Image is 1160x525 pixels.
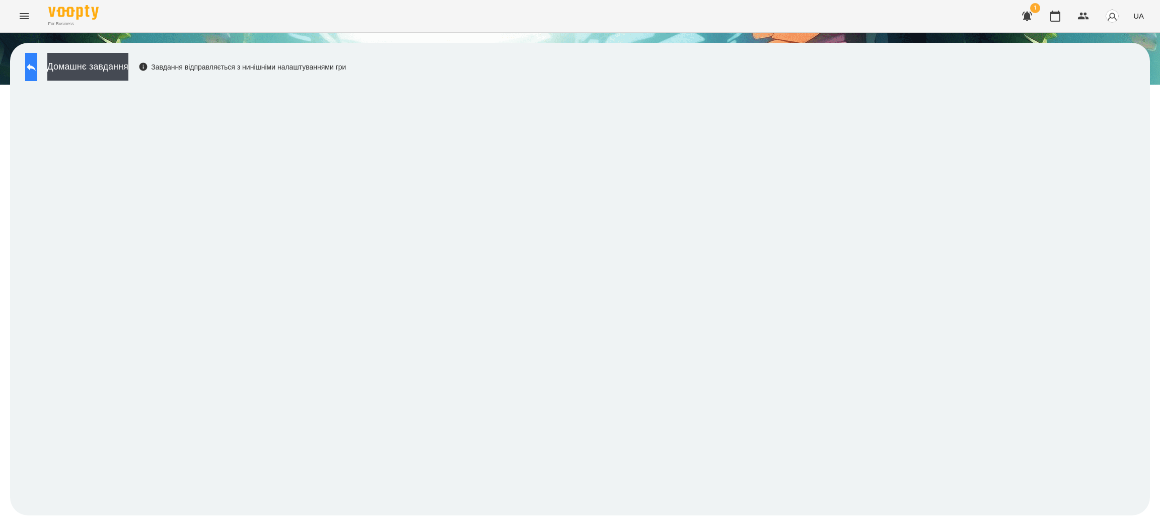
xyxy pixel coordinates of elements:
[48,5,99,20] img: Voopty Logo
[12,4,36,28] button: Menu
[47,53,128,81] button: Домашнє завдання
[1030,3,1040,13] span: 1
[48,21,99,27] span: For Business
[1105,9,1119,23] img: avatar_s.png
[1129,7,1148,25] button: UA
[138,62,346,72] div: Завдання відправляється з нинішніми налаштуваннями гри
[1133,11,1144,21] span: UA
